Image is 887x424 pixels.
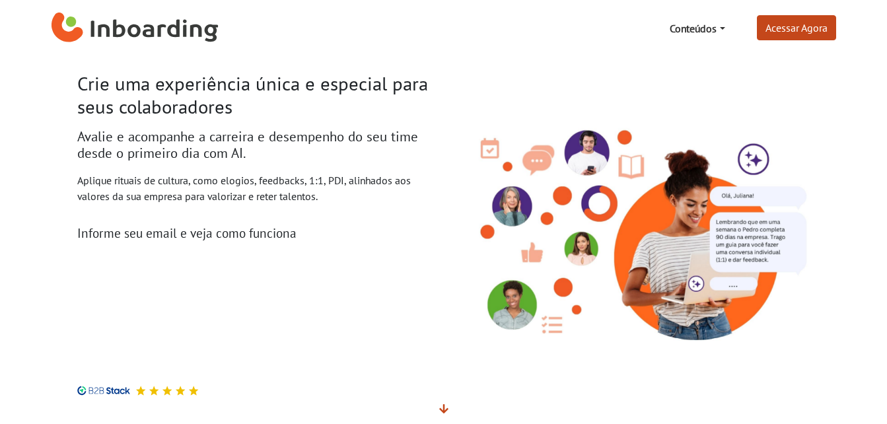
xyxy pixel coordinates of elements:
a: Conteúdos [664,15,730,42]
img: Avaliação 5 estrelas no B2B Stack [162,386,172,396]
img: Inboarding - Rutuais de Cultura com Inteligência Ariticial. Feedback, conversas 1:1, PDI. [454,106,810,346]
iframe: Form 0 [77,246,402,370]
h2: Avalie e acompanhe a carreira e desempenho do seu time desde o primeiro dia com AI. [77,129,434,162]
a: Acessar Agora [757,15,836,40]
img: Avaliação 5 estrelas no B2B Stack [149,386,159,396]
img: Avaliação 5 estrelas no B2B Stack [188,386,199,396]
span: Veja mais detalhes abaixo [439,402,448,415]
img: Avaliação 5 estrelas no B2B Stack [135,386,146,396]
h1: Crie uma experiência única e especial para seus colaboradores [77,73,434,118]
p: Aplique rituais de cultura, como elogios, feedbacks, 1:1, PDI, alinhados aos valores da sua empre... [77,172,434,204]
img: Avaliação 5 estrelas no B2B Stack [175,386,186,396]
img: Inboarding Home [52,9,219,48]
h3: Informe seu email e veja como funciona [77,225,434,240]
img: B2B Stack logo [77,386,130,396]
a: Inboarding Home Page [52,5,219,52]
div: Avaliação 5 estrelas no B2B Stack [130,386,199,396]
